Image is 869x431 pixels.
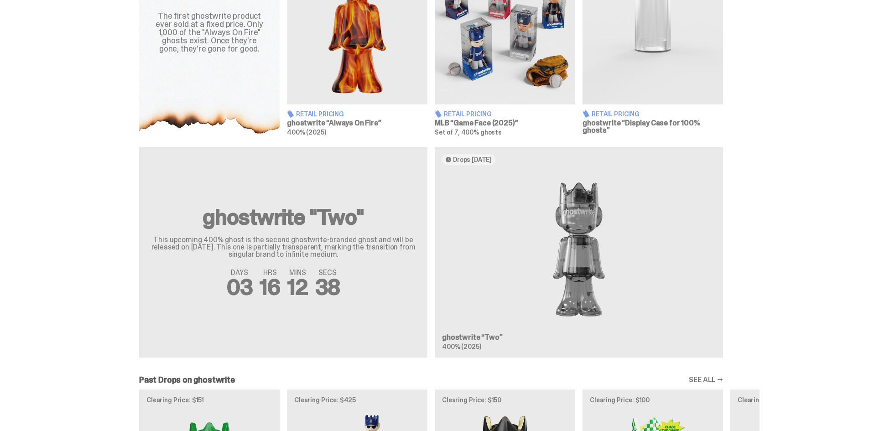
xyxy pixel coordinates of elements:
[435,119,575,127] h3: MLB “Game Face (2025)”
[139,376,235,384] h2: Past Drops on ghostwrite
[260,273,280,301] span: 16
[287,128,326,136] span: 400% (2025)
[315,269,340,276] span: SECS
[435,128,502,136] span: Set of 7, 400% ghosts
[689,376,723,384] a: SEE ALL →
[738,397,864,403] p: Clearing Price: $250
[592,111,640,117] span: Retail Pricing
[150,206,416,228] h2: ghostwrite "Two"
[442,334,716,341] h3: ghostwrite “Two”
[287,273,308,301] span: 12
[315,273,340,301] span: 38
[294,397,420,403] p: Clearing Price: $425
[227,269,253,276] span: DAYS
[453,156,492,163] span: Drops [DATE]
[260,269,280,276] span: HRS
[287,269,308,276] span: MINS
[590,397,716,403] p: Clearing Price: $100
[442,172,716,327] img: Two
[227,273,253,301] span: 03
[583,119,723,134] h3: ghostwrite “Display Case for 100% ghosts”
[442,397,568,403] p: Clearing Price: $150
[150,236,416,258] p: This upcoming 400% ghost is the second ghostwrite-branded ghost and will be released on [DATE]. T...
[435,147,723,358] a: Drops [DATE] Two
[287,119,427,127] h3: ghostwrite “Always On Fire”
[444,111,492,117] span: Retail Pricing
[296,111,344,117] span: Retail Pricing
[442,343,481,351] span: 400% (2025)
[150,12,269,53] div: The first ghostwrite product ever sold at a fixed price. Only 1,000 of the "Always On Fire" ghost...
[146,397,272,403] p: Clearing Price: $151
